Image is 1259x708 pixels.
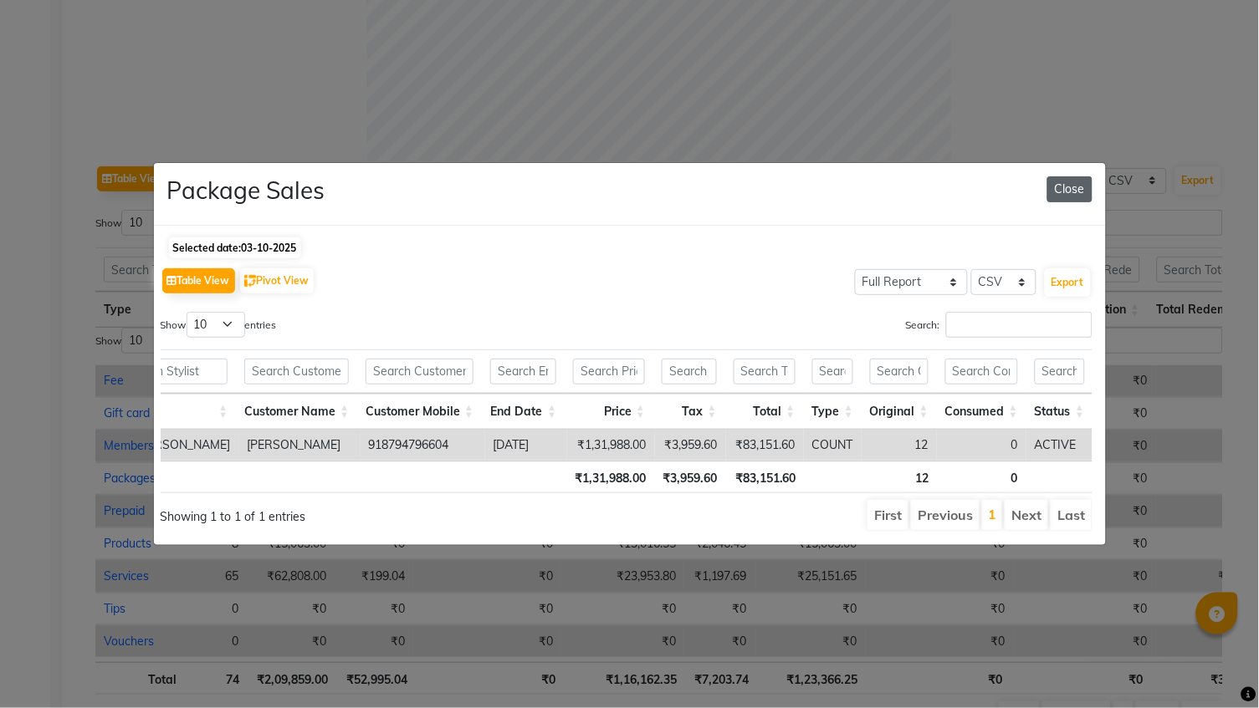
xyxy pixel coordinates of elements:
[161,312,277,338] label: Show entries
[812,359,853,385] input: Search Type
[804,430,862,461] td: COUNT
[244,359,349,385] input: Search Customer Name
[482,394,565,430] th: End Date: activate to sort column ascending
[946,312,1093,338] input: Search:
[485,430,567,461] td: [DATE]
[565,394,653,430] th: Price: activate to sort column ascending
[937,430,1026,461] td: 0
[242,242,297,254] span: 03-10-2025
[937,394,1026,430] th: Consumed: activate to sort column ascending
[567,430,655,461] td: ₹1,31,988.00
[725,394,804,430] th: Total: activate to sort column ascending
[654,461,726,493] th: ₹3,959.60
[862,430,937,461] td: 12
[129,430,239,461] td: [PERSON_NAME]
[118,359,228,385] input: Search Stylist
[726,461,805,493] th: ₹83,151.60
[236,394,357,430] th: Customer Name: activate to sort column ascending
[1035,359,1085,385] input: Search Status
[167,176,325,205] h3: Package Sales
[169,237,301,258] span: Selected date:
[906,312,1093,338] label: Search:
[653,394,725,430] th: Tax: activate to sort column ascending
[988,506,996,522] a: 1
[187,312,245,338] select: Showentries
[655,430,726,461] td: ₹3,959.60
[1047,176,1093,202] button: Close
[162,268,235,293] button: Table View
[110,394,236,430] th: Stylist: activate to sort column ascending
[862,461,937,493] th: 12
[870,359,929,385] input: Search Original
[366,359,473,385] input: Search Customer Mobile
[945,359,1018,385] input: Search Consumed
[1026,430,1093,461] td: ACTIVE
[862,394,937,430] th: Original: activate to sort column ascending
[240,268,314,293] button: Pivot View
[161,498,535,526] div: Showing 1 to 1 of 1 entries
[1045,268,1091,297] button: Export
[734,359,796,385] input: Search Total
[490,359,556,385] input: Search End Date
[244,275,257,288] img: pivot.png
[573,359,645,385] input: Search Price
[804,394,862,430] th: Type: activate to sort column ascending
[357,394,482,430] th: Customer Mobile: activate to sort column ascending
[1026,394,1093,430] th: Status: activate to sort column ascending
[938,461,1026,493] th: 0
[239,430,361,461] td: [PERSON_NAME]
[566,461,654,493] th: ₹1,31,988.00
[361,430,485,461] td: 918794796604
[662,359,717,385] input: Search Tax
[726,430,804,461] td: ₹83,151.60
